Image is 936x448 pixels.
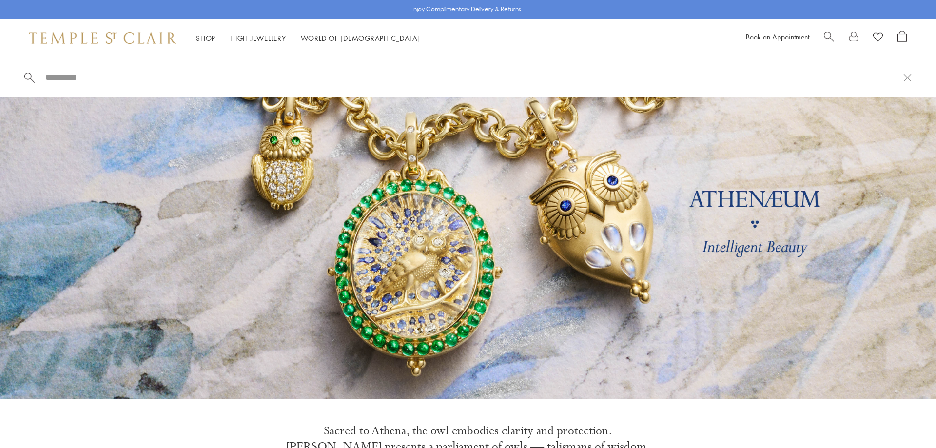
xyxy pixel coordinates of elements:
a: World of [DEMOGRAPHIC_DATA]World of [DEMOGRAPHIC_DATA] [301,33,420,43]
a: High JewelleryHigh Jewellery [230,33,286,43]
a: Open Shopping Bag [897,31,907,45]
img: Temple St. Clair [29,32,176,44]
iframe: Gorgias live chat messenger [887,402,926,438]
nav: Main navigation [196,32,420,44]
p: Enjoy Complimentary Delivery & Returns [410,4,521,14]
a: Search [824,31,834,45]
a: Book an Appointment [746,32,809,41]
a: ShopShop [196,33,215,43]
a: View Wishlist [873,31,883,45]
